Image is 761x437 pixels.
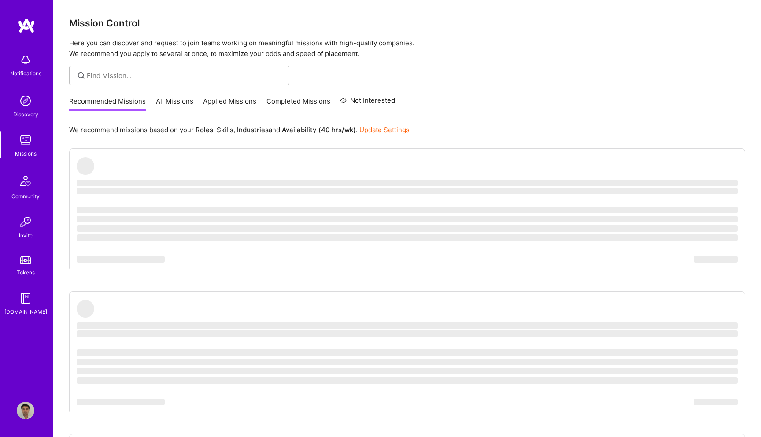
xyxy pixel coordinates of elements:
a: User Avatar [15,402,37,419]
a: Applied Missions [203,96,256,111]
p: Here you can discover and request to join teams working on meaningful missions with high-quality ... [69,38,745,59]
img: logo [18,18,35,33]
div: Notifications [10,69,41,78]
b: Skills [217,126,233,134]
h3: Mission Control [69,18,745,29]
a: Not Interested [340,95,395,111]
img: Invite [17,213,34,231]
p: We recommend missions based on your , , and . [69,125,410,134]
a: Recommended Missions [69,96,146,111]
img: User Avatar [17,402,34,419]
img: Community [15,170,36,192]
a: All Missions [156,96,193,111]
img: teamwork [17,131,34,149]
a: Update Settings [359,126,410,134]
a: Completed Missions [266,96,330,111]
div: [DOMAIN_NAME] [4,307,47,316]
img: discovery [17,92,34,110]
b: Roles [196,126,213,134]
input: Find Mission... [87,71,283,80]
div: Community [11,192,40,201]
div: Invite [19,231,33,240]
div: Discovery [13,110,38,119]
div: Tokens [17,268,35,277]
i: icon SearchGrey [76,70,86,81]
b: Industries [237,126,269,134]
b: Availability (40 hrs/wk) [282,126,356,134]
img: tokens [20,256,31,264]
img: guide book [17,289,34,307]
div: Missions [15,149,37,158]
img: bell [17,51,34,69]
